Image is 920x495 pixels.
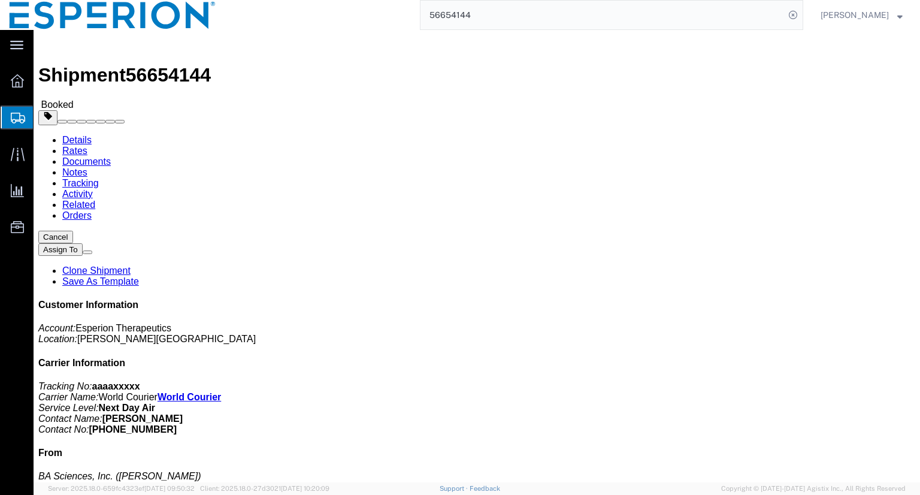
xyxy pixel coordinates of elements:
[48,485,195,492] span: Server: 2025.18.0-659fc4323ef
[200,485,329,492] span: Client: 2025.18.0-27d3021
[470,485,500,492] a: Feedback
[34,30,920,482] iframe: FS Legacy Container
[721,484,906,494] span: Copyright © [DATE]-[DATE] Agistix Inc., All Rights Reserved
[820,8,903,22] button: [PERSON_NAME]
[281,485,329,492] span: [DATE] 10:20:09
[144,485,195,492] span: [DATE] 09:50:32
[420,1,785,29] input: Search for shipment number, reference number
[440,485,470,492] a: Support
[821,8,889,22] span: Philippe Jayat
